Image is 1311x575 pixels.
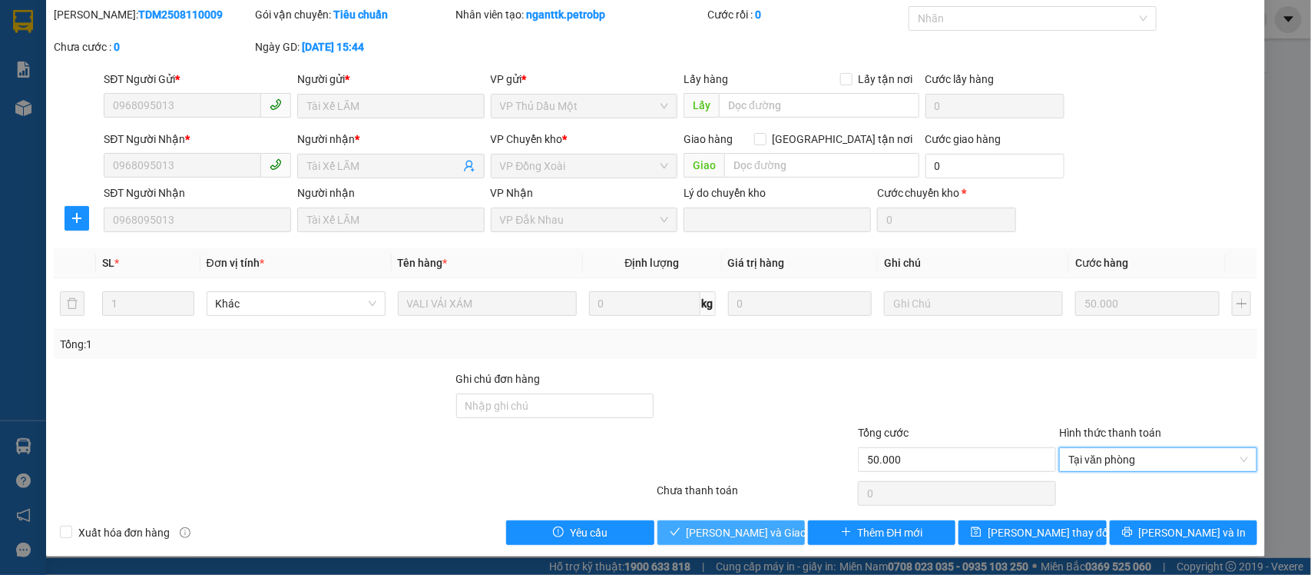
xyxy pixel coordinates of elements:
label: Cước lấy hàng [925,73,995,85]
div: SĐT Người Gửi [104,71,291,88]
span: exclamation-circle [553,527,564,539]
span: user-add [463,160,475,172]
div: SĐT Người Nhận [104,131,291,148]
span: info-circle [180,527,190,538]
div: [PERSON_NAME]: [54,6,252,23]
div: Chưa cước : [54,38,252,55]
span: check [670,527,680,539]
button: save[PERSON_NAME] thay đổi [958,520,1106,545]
span: VP Thủ Dầu Một [500,95,669,118]
div: Nhân viên tạo: [456,6,704,23]
span: save [971,527,982,539]
span: VP Chuyển kho [491,133,563,145]
span: VP Đồng Xoài [500,155,669,178]
span: plus [65,212,88,224]
span: Yêu cầu [570,524,607,541]
b: Tiêu chuẩn [333,8,388,21]
input: Ghi chú đơn hàng [456,394,654,418]
button: plus [65,206,89,231]
b: TDM2508110009 [138,8,223,21]
span: VP Đắk Nhau [500,208,669,231]
input: Cước lấy hàng [925,94,1064,118]
span: Thêm ĐH mới [858,524,923,541]
input: 0 [1075,291,1220,316]
input: VD: Bàn, Ghế [398,291,577,316]
span: Tại văn phòng [1068,448,1248,471]
th: Ghi chú [878,248,1069,278]
span: Giao hàng [684,133,733,145]
input: Cước giao hàng [925,154,1064,178]
button: plusThêm ĐH mới [808,520,955,545]
span: phone [270,158,282,171]
span: phone [270,98,282,111]
span: Giá trị hàng [728,257,785,269]
span: Giao [684,153,724,178]
input: Dọc đường [724,153,919,178]
div: Người nhận [297,131,485,148]
input: 0 [728,291,872,316]
div: Người nhận [297,184,485,201]
input: Ghi Chú [884,291,1063,316]
span: plus [841,527,852,539]
div: Tổng: 1 [60,336,507,353]
input: Dọc đường [719,93,919,118]
div: SĐT Người Nhận [104,184,291,201]
div: VP Nhận [491,184,678,201]
span: [PERSON_NAME] và Giao hàng [687,524,834,541]
div: Cước rồi : [707,6,905,23]
div: Chưa thanh toán [656,482,857,509]
label: Hình thức thanh toán [1059,427,1161,439]
span: Lấy tận nơi [852,71,919,88]
b: 0 [114,41,120,53]
span: Xuất hóa đơn hàng [72,524,177,541]
b: 0 [755,8,761,21]
button: plus [1232,291,1251,316]
button: delete [60,291,84,316]
button: check[PERSON_NAME] và Giao hàng [657,520,805,545]
div: Người gửi [297,71,485,88]
span: Lấy hàng [684,73,728,85]
span: Khác [216,292,376,315]
span: [PERSON_NAME] và In [1139,524,1246,541]
span: [GEOGRAPHIC_DATA] tận nơi [766,131,919,148]
span: Định lượng [625,257,680,269]
span: Lấy [684,93,719,118]
div: VP gửi [491,71,678,88]
div: Cước chuyển kho [877,184,1016,201]
span: SL [102,257,114,269]
b: nganttk.petrobp [527,8,606,21]
span: kg [700,291,716,316]
span: Tên hàng [398,257,448,269]
button: exclamation-circleYêu cầu [506,520,654,545]
span: Đơn vị tính [207,257,264,269]
b: [DATE] 15:44 [302,41,364,53]
div: Lý do chuyển kho [684,184,871,201]
span: [PERSON_NAME] thay đổi [988,524,1111,541]
button: printer[PERSON_NAME] và In [1110,520,1257,545]
span: Cước hàng [1075,257,1128,269]
label: Cước giao hàng [925,133,1001,145]
span: Tổng cước [858,427,909,439]
span: printer [1122,527,1133,539]
div: Gói vận chuyển: [255,6,453,23]
div: Ngày GD: [255,38,453,55]
label: Ghi chú đơn hàng [456,373,541,385]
